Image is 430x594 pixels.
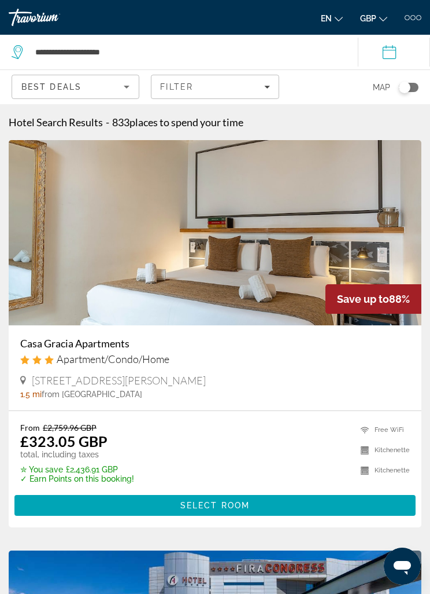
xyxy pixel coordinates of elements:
[9,9,95,26] a: Travorium
[42,390,142,399] span: from [GEOGRAPHIC_DATA]
[321,10,343,27] button: Change language
[34,43,340,61] input: Search hotel destination
[43,423,97,432] del: £2,759.96 GBP
[14,497,416,510] a: Select Room
[20,432,108,450] ins: £323.05 GBP
[321,14,332,23] span: en
[20,474,134,483] p: ✓ Earn Points on this booking!
[180,501,250,510] span: Select Room
[360,14,376,23] span: GBP
[337,293,389,305] span: Save up to
[9,116,103,129] h1: Hotel Search Results
[384,548,421,585] iframe: Button to launch messaging window
[57,353,169,365] span: Apartment/Condo/Home
[106,116,109,129] span: -
[20,450,134,459] p: total, including taxes
[355,423,410,437] li: Free WiFi
[21,82,81,91] span: Best Deals
[390,82,418,93] button: Toggle map
[151,75,279,99] button: Filters
[325,284,421,314] div: 88%
[360,10,387,27] button: Change currency
[14,495,416,516] button: Select Room
[358,35,430,69] button: Select check in and out date
[20,423,40,432] span: From
[9,140,421,325] img: Casa Gracia Apartments
[20,353,410,365] div: 3 star Apartment
[355,463,410,478] li: Kitchenette
[20,390,42,399] span: 1.5 mi
[129,116,243,129] span: places to spend your time
[20,337,410,350] a: Casa Gracia Apartments
[355,443,410,457] li: Kitchenette
[32,374,206,387] span: [STREET_ADDRESS][PERSON_NAME]
[112,116,243,129] h2: 833
[21,80,129,94] mat-select: Sort by
[160,82,193,91] span: Filter
[20,465,63,474] span: ✮ You save
[20,465,134,474] p: £2,436.91 GBP
[373,79,390,96] span: Map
